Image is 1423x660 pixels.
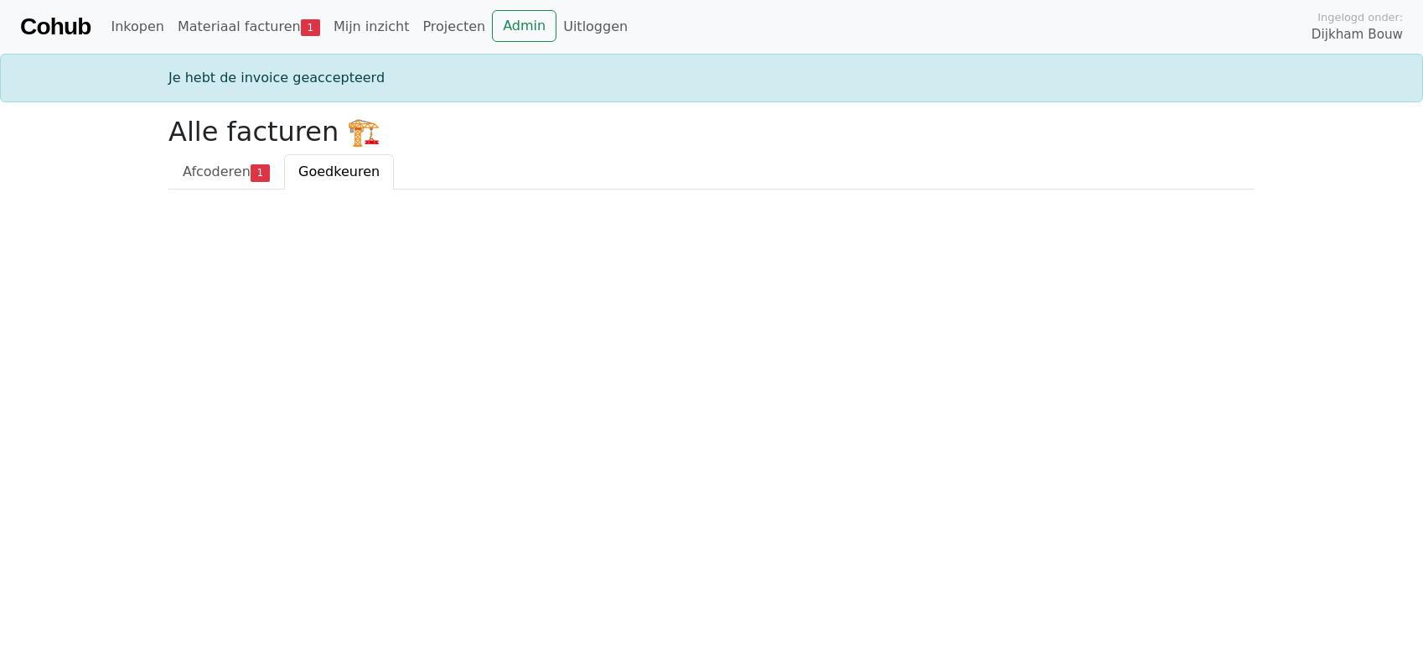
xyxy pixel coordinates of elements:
[158,68,1265,88] div: Je hebt de invoice geaccepteerd
[183,164,251,179] span: Afcoderen
[492,10,556,42] a: Admin
[168,154,284,190] a: Afcoderen1
[20,7,91,47] a: Cohub
[1317,9,1403,25] span: Ingelogd onder:
[301,19,320,36] span: 1
[284,154,394,190] a: Goedkeuren
[104,10,170,44] a: Inkopen
[556,10,634,44] a: Uitloggen
[168,116,1255,148] h2: Alle facturen 🏗️
[298,164,380,179] span: Goedkeuren
[1312,25,1403,44] span: Dijkham Bouw
[327,10,417,44] a: Mijn inzicht
[251,164,270,181] span: 1
[416,10,492,44] a: Projecten
[171,10,327,44] a: Materiaal facturen1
